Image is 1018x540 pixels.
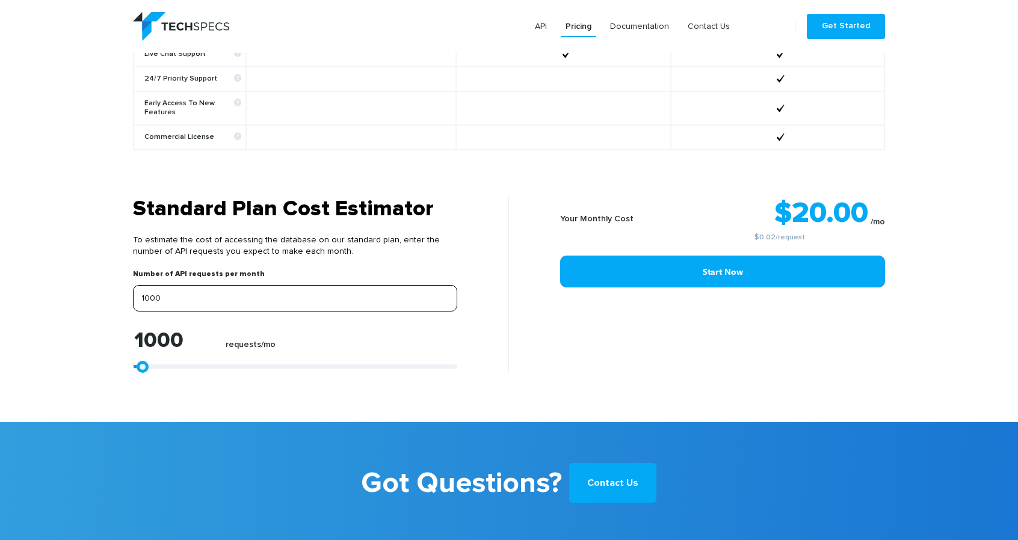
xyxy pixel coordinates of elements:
[530,16,552,37] a: API
[560,215,634,223] b: Your Monthly Cost
[754,234,776,241] a: $0.02
[226,340,276,356] label: requests/mo
[561,16,596,37] a: Pricing
[674,234,885,241] small: /request
[871,218,885,226] sub: /mo
[569,463,656,503] a: Contact Us
[560,256,885,287] a: Start Now
[133,222,457,269] p: To estimate the cost of accessing the database on our standard plan, enter the number of API requ...
[144,99,241,117] b: Early Access To New Features
[133,196,457,222] h3: Standard Plan Cost Estimator
[774,199,868,228] strong: $20.00
[807,14,885,39] a: Get Started
[133,12,229,41] img: logo
[605,16,674,37] a: Documentation
[133,285,457,311] input: Enter your expected number of API requests
[361,458,562,509] b: Got Questions?
[683,16,735,37] a: Contact Us
[144,50,241,59] b: Live Chat Support
[144,133,241,142] b: Commercial License
[133,269,265,285] label: Number of API requests per month
[144,75,241,84] b: 24/7 Priority Support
